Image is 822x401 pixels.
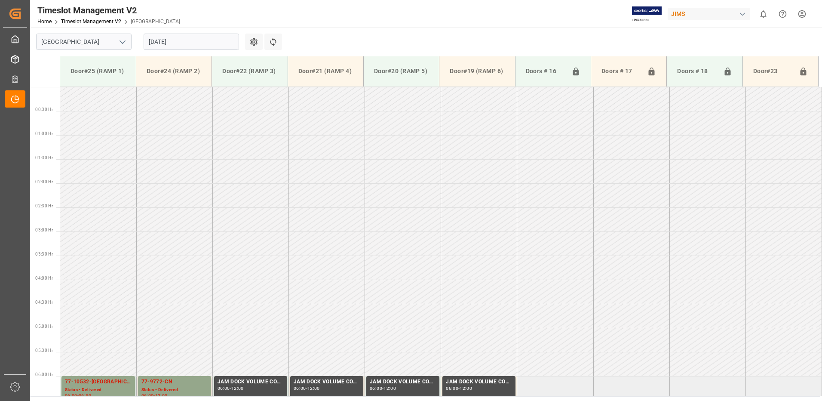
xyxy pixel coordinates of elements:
div: 06:00 [446,386,458,390]
span: 01:00 Hr [35,131,53,136]
button: JIMS [668,6,754,22]
a: Home [37,19,52,25]
div: 06:00 [218,386,230,390]
span: 06:00 Hr [35,372,53,377]
div: JAM DOCK VOLUME CONTROL [370,378,436,386]
div: 12:00 [383,386,396,390]
div: 12:00 [307,386,320,390]
div: Door#19 (RAMP 6) [446,63,508,79]
div: 06:30 [79,394,91,398]
div: Door#21 (RAMP 4) [295,63,356,79]
span: 02:30 Hr [35,204,53,208]
div: Door#23 [750,63,795,80]
div: Door#22 (RAMP 3) [219,63,280,79]
div: - [306,386,307,390]
a: Timeslot Management V2 [61,19,121,25]
input: DD.MM.YYYY [144,34,239,50]
span: 03:30 Hr [35,252,53,256]
span: 00:30 Hr [35,107,53,112]
div: Status - Delivered [141,386,208,394]
div: - [153,394,155,398]
div: - [77,394,79,398]
button: open menu [116,35,129,49]
div: - [382,386,383,390]
div: Door#24 (RAMP 2) [143,63,205,79]
div: - [458,386,460,390]
div: 12:00 [231,386,244,390]
span: 01:30 Hr [35,155,53,160]
div: 12:00 [460,386,472,390]
span: 03:00 Hr [35,228,53,232]
button: show 0 new notifications [754,4,773,24]
div: 77-9772-CN [141,378,208,386]
div: Status - Delivered [65,386,132,394]
img: Exertis%20JAM%20-%20Email%20Logo.jpg_1722504956.jpg [632,6,662,22]
div: JAM DOCK VOLUME CONTROL [294,378,360,386]
span: 04:30 Hr [35,300,53,305]
div: Door#25 (RAMP 1) [67,63,129,79]
div: 06:00 [294,386,306,390]
div: Door#20 (RAMP 5) [371,63,432,79]
input: Type to search/select [36,34,132,50]
span: 05:00 Hr [35,324,53,329]
div: Doors # 16 [522,63,568,80]
div: 12:00 [155,394,168,398]
div: Timeslot Management V2 [37,4,180,17]
div: 06:00 [65,394,77,398]
div: JAM DOCK VOLUME CONTROL [218,378,284,386]
div: JIMS [668,8,750,20]
div: JAM DOCK VOLUME CONTROL [446,378,512,386]
span: 05:30 Hr [35,348,53,353]
div: - [230,386,231,390]
div: Doors # 18 [674,63,719,80]
span: 02:00 Hr [35,179,53,184]
div: 77-10532-[GEOGRAPHIC_DATA] [65,378,132,386]
button: Help Center [773,4,792,24]
div: Doors # 17 [598,63,644,80]
div: 06:00 [141,394,154,398]
div: 06:00 [370,386,382,390]
span: 04:00 Hr [35,276,53,281]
